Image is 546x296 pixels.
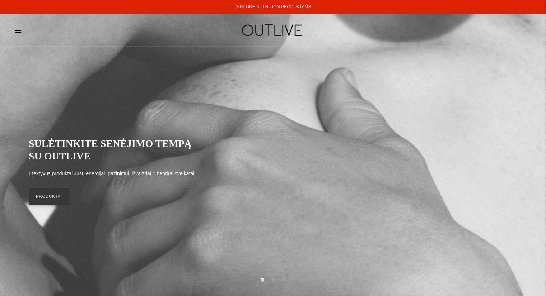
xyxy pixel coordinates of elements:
[261,278,264,282] button: Move carousel to slide 1
[29,137,201,162] h2: SULĖTINKITE SENĖJIMO TEMPĄ SU OUTLIVE
[228,18,318,43] img: OUTLIVE
[519,23,532,38] a: 0
[29,170,194,178] p: Efektyvūs produktai Jūsų energijai, pažinimui, išvaizdai ir bendrai sveikatai
[234,4,311,9] a: -20% ONE NUTRITION PRODUKTAMS
[520,25,530,35] span: 0
[271,277,275,281] button: Move carousel to slide 2
[282,277,285,281] button: Move carousel to slide 3
[29,188,69,205] a: PRODUKTAI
